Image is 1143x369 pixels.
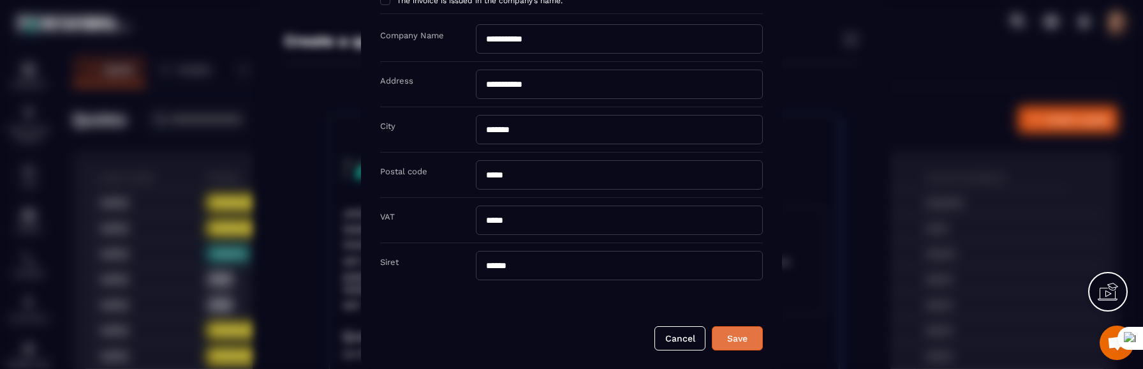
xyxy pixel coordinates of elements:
label: Siret [380,257,399,267]
label: Company Name [380,31,444,40]
label: City [380,121,395,131]
label: Postal code [380,167,427,176]
button: Save [712,326,763,350]
label: Address [380,76,413,86]
label: VAT [380,212,395,222]
a: Mở cuộc trò chuyện [1100,326,1134,360]
button: Cancel [654,326,705,350]
div: Save [720,332,755,345]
